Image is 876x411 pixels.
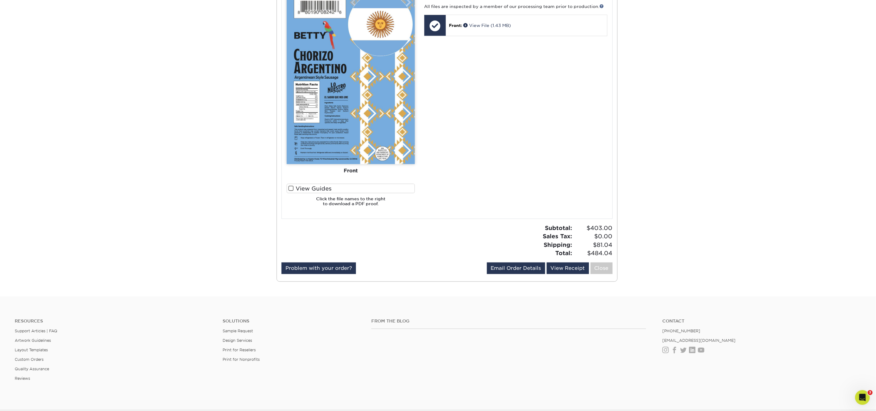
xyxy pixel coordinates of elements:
iframe: Intercom live chat [855,390,870,405]
h4: Solutions [223,319,362,324]
a: Reviews [15,376,30,381]
a: Contact [663,319,861,324]
a: View File (1.43 MB) [463,23,511,28]
a: Problem with your order? [281,262,356,274]
div: Front [287,164,415,178]
a: Support Articles | FAQ [15,329,57,333]
p: All files are inspected by a member of our processing team prior to production. [424,3,607,9]
a: Print for Nonprofits [223,357,260,362]
a: [EMAIL_ADDRESS][DOMAIN_NAME] [663,338,736,343]
a: Email Order Details [487,262,545,274]
h6: Click the file names to the right to download a PDF proof. [287,196,415,211]
span: $484.04 [574,249,613,258]
h4: From the Blog [371,319,646,324]
span: $403.00 [574,224,613,232]
iframe: Google Customer Reviews [2,392,52,409]
a: View Receipt [547,262,589,274]
span: 3 [868,390,873,395]
a: Artwork Guidelines [15,338,51,343]
h4: Resources [15,319,213,324]
a: Close [591,262,613,274]
strong: Sales Tax: [543,233,572,239]
a: Design Services [223,338,252,343]
span: $81.04 [574,241,613,249]
a: Custom Orders [15,357,44,362]
label: View Guides [287,184,415,193]
a: Sample Request [223,329,253,333]
strong: Shipping: [544,241,572,248]
a: Print for Resellers [223,348,256,352]
a: Quality Assurance [15,367,49,371]
strong: Subtotal: [545,224,572,231]
a: [PHONE_NUMBER] [663,329,701,333]
span: Front: [449,23,462,28]
strong: Total: [556,250,572,256]
span: $0.00 [574,232,613,241]
a: Layout Templates [15,348,48,352]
